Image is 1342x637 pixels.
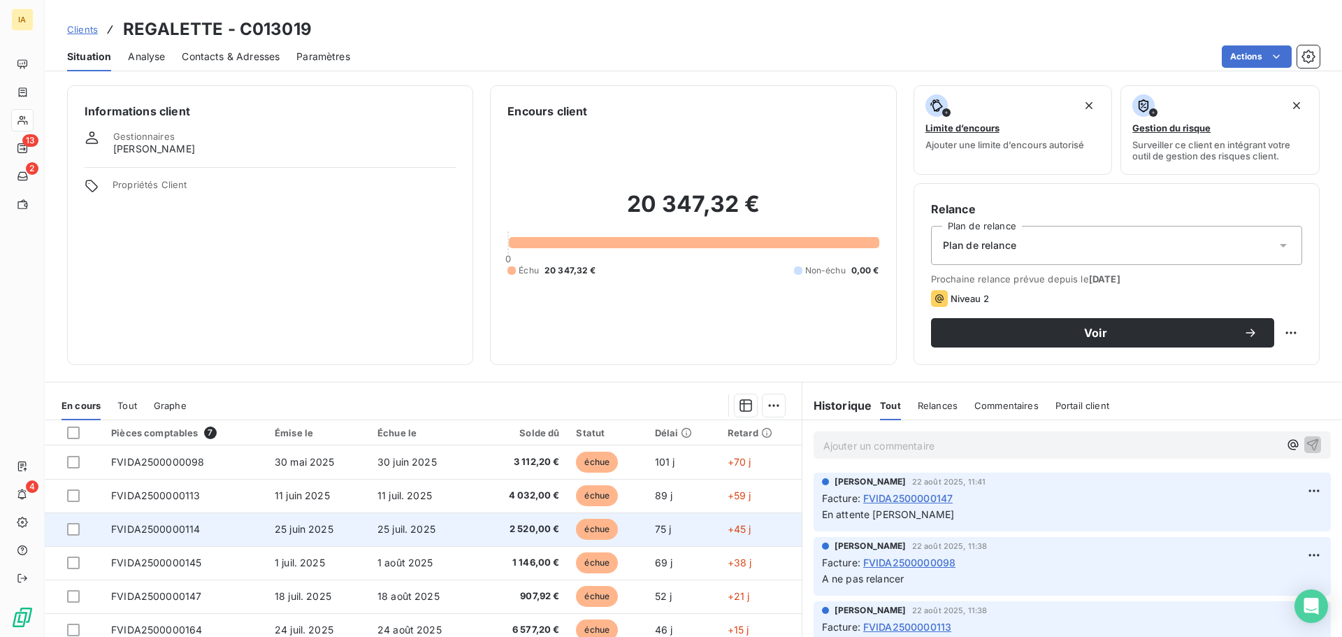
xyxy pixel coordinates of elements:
span: 101 j [655,456,675,468]
span: Prochaine relance prévue depuis le [931,273,1302,285]
span: [PERSON_NAME] [835,540,907,552]
span: +21 j [728,590,750,602]
span: 1 146,00 € [486,556,559,570]
span: +15 j [728,624,749,636]
span: FVIDA2500000164 [111,624,202,636]
span: En cours [62,400,101,411]
span: 7 [204,427,217,439]
span: 2 [26,162,38,175]
span: FVIDA2500000113 [863,620,951,634]
span: FVIDA2500000113 [111,489,200,501]
span: 0 [505,253,511,264]
span: Plan de relance [943,238,1016,252]
span: 22 août 2025, 11:41 [912,478,986,486]
div: Statut [576,427,637,438]
span: 1 août 2025 [377,557,433,568]
span: Analyse [128,50,165,64]
span: A ne pas relancer [822,573,904,585]
span: échue [576,519,618,540]
span: 52 j [655,590,672,602]
h2: 20 347,32 € [507,190,879,232]
span: +59 j [728,489,751,501]
span: [DATE] [1089,273,1120,285]
span: FVIDA2500000147 [111,590,201,602]
span: Contacts & Adresses [182,50,280,64]
span: +45 j [728,523,751,535]
span: 69 j [655,557,673,568]
button: Voir [931,318,1274,348]
span: [PERSON_NAME] [835,604,907,617]
span: Non-échu [805,264,846,277]
span: 89 j [655,489,673,501]
div: Échue le [377,427,469,438]
span: Échu [519,264,539,277]
span: 4 [26,480,38,493]
span: Voir [948,327,1243,338]
span: FVIDA2500000114 [111,523,200,535]
span: 2 520,00 € [486,522,559,536]
span: 30 juin 2025 [377,456,437,468]
span: 22 août 2025, 11:38 [912,606,988,615]
span: 46 j [655,624,673,636]
div: Solde dû [486,427,559,438]
span: 25 juin 2025 [275,523,333,535]
span: Facture : [822,491,860,506]
div: Émise le [275,427,361,438]
span: +38 j [728,557,752,568]
div: Pièces comptables [111,427,258,439]
span: 1 juil. 2025 [275,557,325,568]
span: Portail client [1055,400,1109,411]
span: Ajouter une limite d’encours autorisé [925,139,1084,150]
span: [PERSON_NAME] [835,475,907,488]
div: Open Intercom Messenger [1294,589,1328,623]
span: Surveiller ce client en intégrant votre outil de gestion des risques client. [1132,139,1308,162]
span: 4 032,00 € [486,489,559,503]
span: 907,92 € [486,589,559,603]
span: 18 juil. 2025 [275,590,331,602]
button: Limite d’encoursAjouter une limite d’encours autorisé [914,85,1113,175]
span: Facture : [822,620,860,634]
span: 30 mai 2025 [275,456,335,468]
span: [PERSON_NAME] [113,142,195,156]
h3: REGALETTE - C013019 [123,17,312,42]
h6: Informations client [85,103,456,120]
span: échue [576,485,618,506]
span: Limite d’encours [925,122,1000,134]
span: 25 juil. 2025 [377,523,435,535]
span: FVIDA2500000145 [111,557,201,568]
div: Délai [655,427,711,438]
span: 20 347,32 € [544,264,596,277]
span: Facture : [822,555,860,570]
div: Retard [728,427,793,438]
span: Situation [67,50,111,64]
img: Logo LeanPay [11,606,34,629]
span: Clients [67,24,98,35]
span: Relances [918,400,958,411]
span: échue [576,552,618,573]
span: 3 112,20 € [486,455,559,469]
span: Graphe [154,400,187,411]
span: +70 j [728,456,751,468]
span: 24 août 2025 [377,624,442,636]
button: Gestion du risqueSurveiller ce client en intégrant votre outil de gestion des risques client. [1120,85,1320,175]
span: 75 j [655,523,672,535]
h6: Historique [802,397,872,414]
span: Gestionnaires [113,131,175,142]
span: Commentaires [974,400,1039,411]
span: FVIDA2500000098 [111,456,204,468]
span: En attente [PERSON_NAME] [822,508,955,520]
span: Tout [880,400,901,411]
span: Niveau 2 [951,293,989,304]
span: 13 [22,134,38,147]
span: 22 août 2025, 11:38 [912,542,988,550]
h6: Relance [931,201,1302,217]
span: Propriétés Client [113,179,456,199]
span: 18 août 2025 [377,590,440,602]
span: 11 juil. 2025 [377,489,432,501]
span: 0,00 € [851,264,879,277]
span: 24 juil. 2025 [275,624,333,636]
span: 6 577,20 € [486,623,559,637]
span: échue [576,452,618,473]
span: Gestion du risque [1132,122,1211,134]
span: FVIDA2500000098 [863,555,955,570]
